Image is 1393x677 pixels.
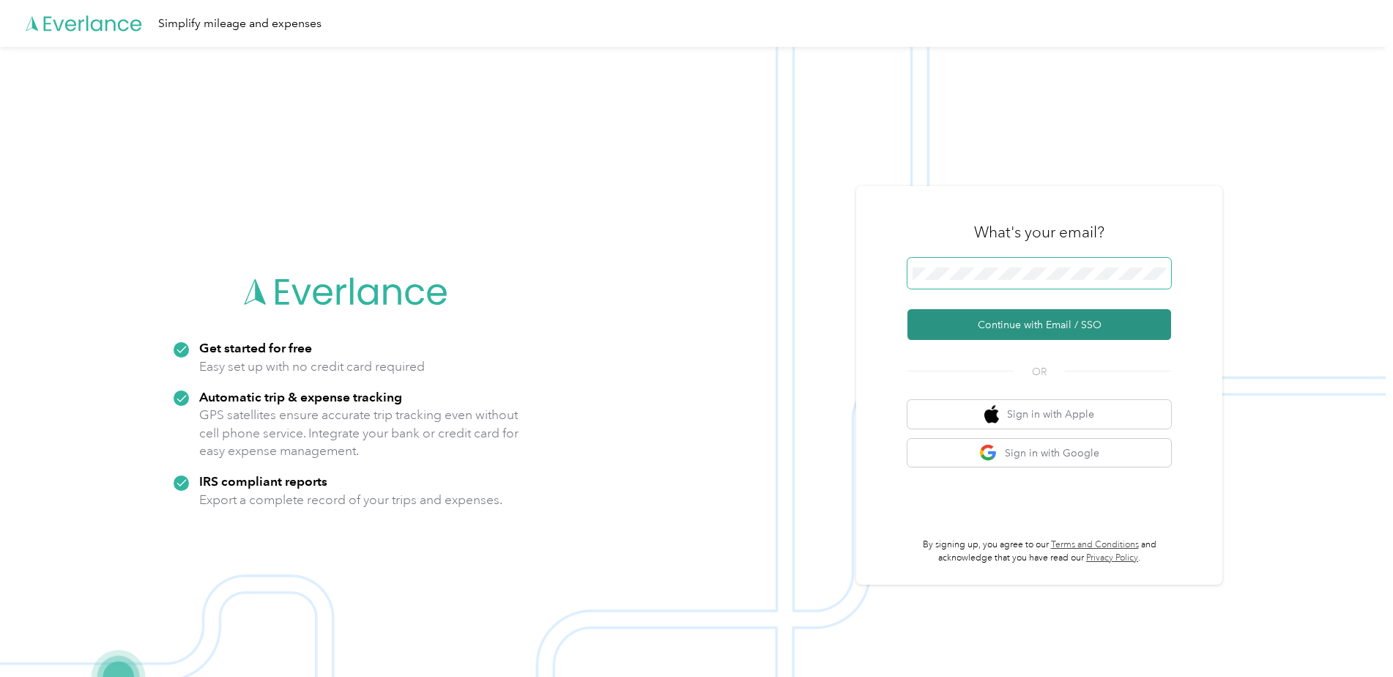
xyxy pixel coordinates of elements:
[907,539,1171,564] p: By signing up, you agree to our and acknowledge that you have read our .
[979,444,998,462] img: google logo
[199,358,425,376] p: Easy set up with no credit card required
[1051,539,1139,550] a: Terms and Conditions
[1086,552,1138,563] a: Privacy Policy
[907,309,1171,340] button: Continue with Email / SSO
[158,15,322,33] div: Simplify mileage and expenses
[199,406,519,460] p: GPS satellites ensure accurate trip tracking even without cell phone service. Integrate your bank...
[1311,595,1393,677] iframe: Everlance-gr Chat Button Frame
[199,473,327,489] strong: IRS compliant reports
[199,340,312,355] strong: Get started for free
[199,389,402,404] strong: Automatic trip & expense tracking
[907,439,1171,467] button: google logoSign in with Google
[974,222,1104,243] h3: What's your email?
[1014,364,1065,380] span: OR
[984,405,999,423] img: apple logo
[907,400,1171,429] button: apple logoSign in with Apple
[199,491,502,509] p: Export a complete record of your trips and expenses.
